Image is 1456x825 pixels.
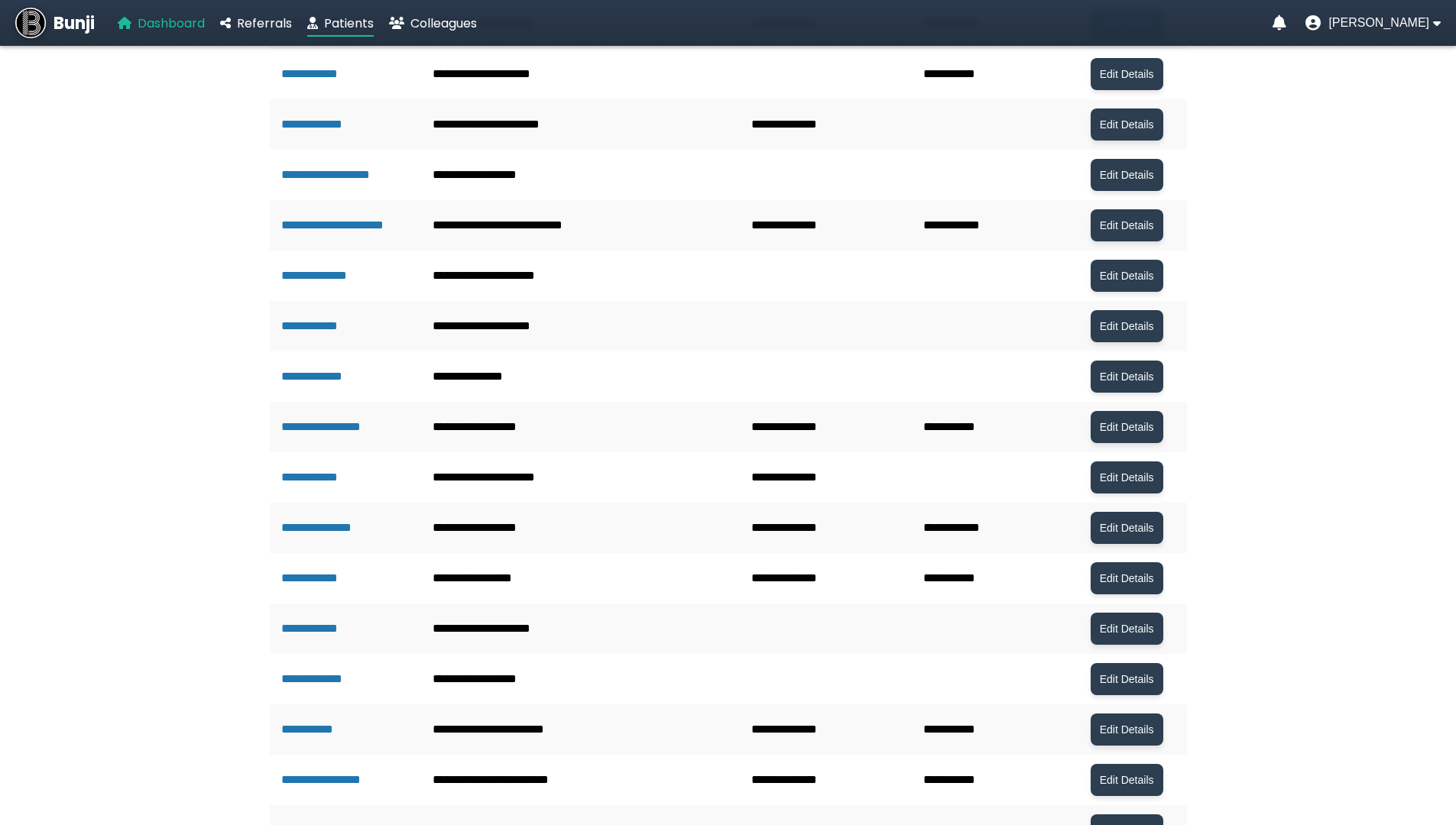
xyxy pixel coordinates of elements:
[1091,764,1163,796] button: Edit
[1091,713,1163,746] button: Edit
[389,14,477,33] a: Colleagues
[1091,108,1163,141] button: Edit
[1091,613,1163,645] button: Edit
[1091,411,1163,443] button: Edit
[1091,260,1163,292] button: Edit
[15,8,95,38] a: Bunji
[118,14,205,33] a: Dashboard
[1091,58,1163,90] button: Edit
[237,15,292,32] span: Referrals
[1091,159,1163,191] button: Edit
[15,8,46,38] img: Bunji Dental Referral Management
[307,14,374,33] a: Patients
[1305,15,1441,31] button: User menu
[324,15,374,32] span: Patients
[1091,310,1163,342] button: Edit
[1273,15,1286,31] a: Notifications
[138,15,205,32] span: Dashboard
[410,15,477,32] span: Colleagues
[220,14,292,33] a: Referrals
[1091,209,1163,241] button: Edit
[54,11,95,36] span: Bunji
[1091,461,1163,493] button: Edit
[1091,663,1163,695] button: Edit
[1328,16,1429,30] span: [PERSON_NAME]
[1091,562,1163,594] button: Edit
[1091,361,1163,393] button: Edit
[1091,512,1163,544] button: Edit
